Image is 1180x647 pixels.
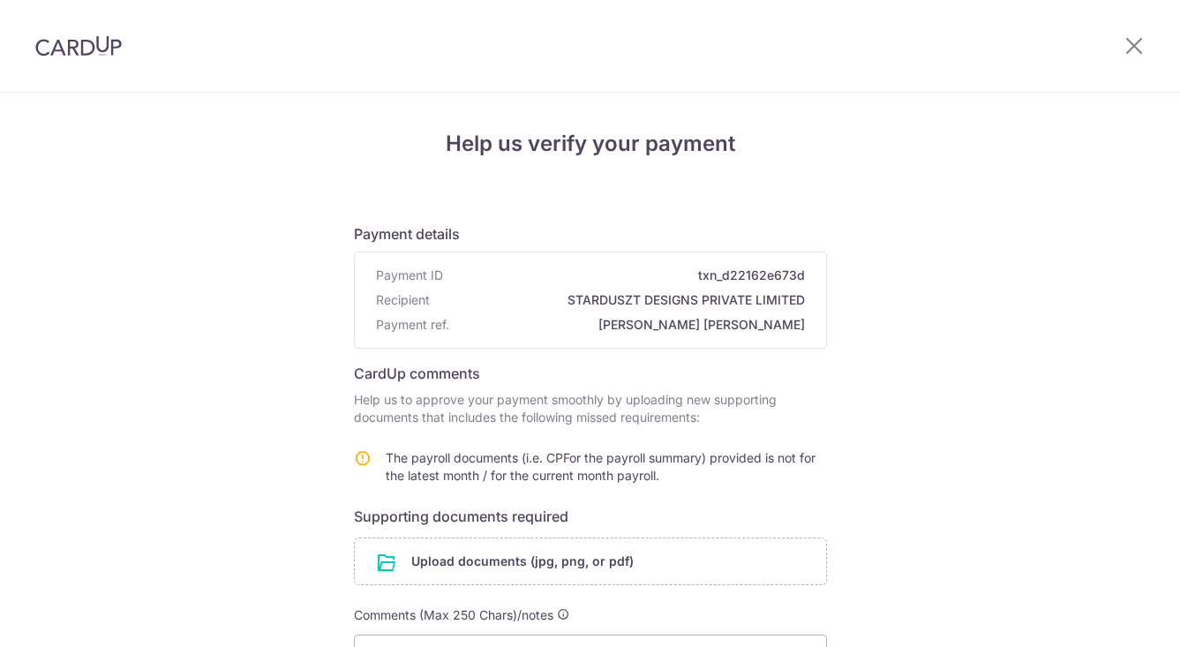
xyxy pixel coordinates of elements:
[386,450,815,483] span: The payroll documents (i.e. CPFor the payroll summary) provided is not for the latest month / for...
[354,506,827,527] h6: Supporting documents required
[376,291,430,309] span: Recipient
[1066,594,1162,638] iframe: Opens a widget where you can find more information
[354,391,827,426] p: Help us to approve your payment smoothly by uploading new supporting documents that includes the ...
[354,363,827,384] h6: CardUp comments
[376,316,449,334] span: Payment ref.
[437,291,805,309] span: STARDUSZT DESIGNS PRIVATE LIMITED
[354,538,827,585] div: Upload documents (jpg, png, or pdf)
[456,316,805,334] span: [PERSON_NAME] [PERSON_NAME]
[354,223,827,245] h6: Payment details
[354,128,827,160] h4: Help us verify your payment
[35,35,122,56] img: CardUp
[376,267,443,284] span: Payment ID
[354,607,553,622] span: Comments (Max 250 Chars)/notes
[450,267,805,284] span: txn_d22162e673d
